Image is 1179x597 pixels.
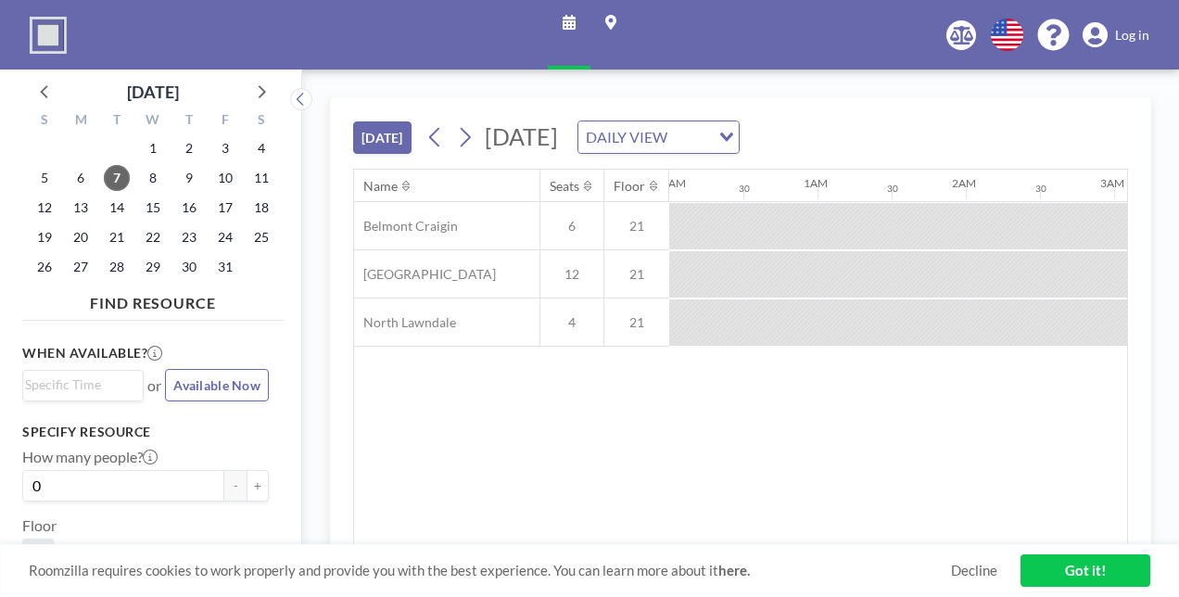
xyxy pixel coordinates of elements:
span: Log in [1115,27,1149,44]
h4: FIND RESOURCE [22,286,284,312]
span: Friday, October 3, 2025 [212,135,238,161]
span: Friday, October 24, 2025 [212,224,238,250]
a: Got it! [1021,554,1150,587]
div: Search for option [23,371,143,399]
span: Friday, October 17, 2025 [212,195,238,221]
span: Sunday, October 5, 2025 [32,165,57,191]
input: Search for option [673,125,708,149]
span: Saturday, October 25, 2025 [248,224,274,250]
span: 6 [540,218,603,235]
a: Log in [1083,22,1149,48]
span: Sunday, October 26, 2025 [32,254,57,280]
div: [DATE] [127,79,179,105]
div: T [171,109,207,133]
span: Tuesday, October 21, 2025 [104,224,130,250]
span: Wednesday, October 8, 2025 [140,165,166,191]
label: Floor [22,516,57,535]
h3: Specify resource [22,424,269,440]
div: T [99,109,135,133]
span: 21 [604,314,669,331]
span: Thursday, October 2, 2025 [176,135,202,161]
span: Sunday, October 12, 2025 [32,195,57,221]
span: Saturday, October 4, 2025 [248,135,274,161]
span: Thursday, October 9, 2025 [176,165,202,191]
div: M [63,109,99,133]
div: Seats [550,178,579,195]
div: S [27,109,63,133]
input: Search for option [25,375,133,395]
div: 30 [739,183,750,195]
div: 12AM [655,176,686,190]
span: [GEOGRAPHIC_DATA] [354,266,496,283]
div: F [207,109,243,133]
span: 4 [540,314,603,331]
span: Friday, October 31, 2025 [212,254,238,280]
span: Roomzilla requires cookies to work properly and provide you with the best experience. You can lea... [29,562,951,579]
span: Monday, October 27, 2025 [68,254,94,280]
span: Friday, October 10, 2025 [212,165,238,191]
img: organization-logo [30,17,67,54]
div: 3AM [1100,176,1124,190]
span: Wednesday, October 15, 2025 [140,195,166,221]
span: Available Now [173,377,260,393]
span: 12 [540,266,603,283]
span: Wednesday, October 29, 2025 [140,254,166,280]
button: Available Now [165,369,269,401]
div: 1AM [804,176,828,190]
span: Tuesday, October 28, 2025 [104,254,130,280]
div: Name [363,178,398,195]
div: W [135,109,171,133]
div: 2AM [952,176,976,190]
span: or [147,376,161,395]
span: Tuesday, October 14, 2025 [104,195,130,221]
span: 21 [604,266,669,283]
a: here. [718,562,750,578]
button: [DATE] [353,121,412,154]
span: DAILY VIEW [582,125,671,149]
span: Thursday, October 16, 2025 [176,195,202,221]
span: 21 [604,218,669,235]
span: Tuesday, October 7, 2025 [104,165,130,191]
div: Floor [614,178,645,195]
span: Wednesday, October 22, 2025 [140,224,166,250]
div: 30 [1035,183,1046,195]
label: How many people? [22,448,158,466]
span: [DATE] [485,122,558,150]
div: S [243,109,279,133]
div: 30 [887,183,898,195]
div: Search for option [578,121,739,153]
span: Monday, October 6, 2025 [68,165,94,191]
span: Saturday, October 18, 2025 [248,195,274,221]
span: Thursday, October 30, 2025 [176,254,202,280]
span: Monday, October 13, 2025 [68,195,94,221]
button: + [247,470,269,502]
span: North Lawndale [354,314,456,331]
a: Decline [951,562,997,579]
span: Belmont Craigin [354,218,458,235]
span: Monday, October 20, 2025 [68,224,94,250]
span: Sunday, October 19, 2025 [32,224,57,250]
span: Wednesday, October 1, 2025 [140,135,166,161]
button: - [224,470,247,502]
span: Saturday, October 11, 2025 [248,165,274,191]
span: Thursday, October 23, 2025 [176,224,202,250]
